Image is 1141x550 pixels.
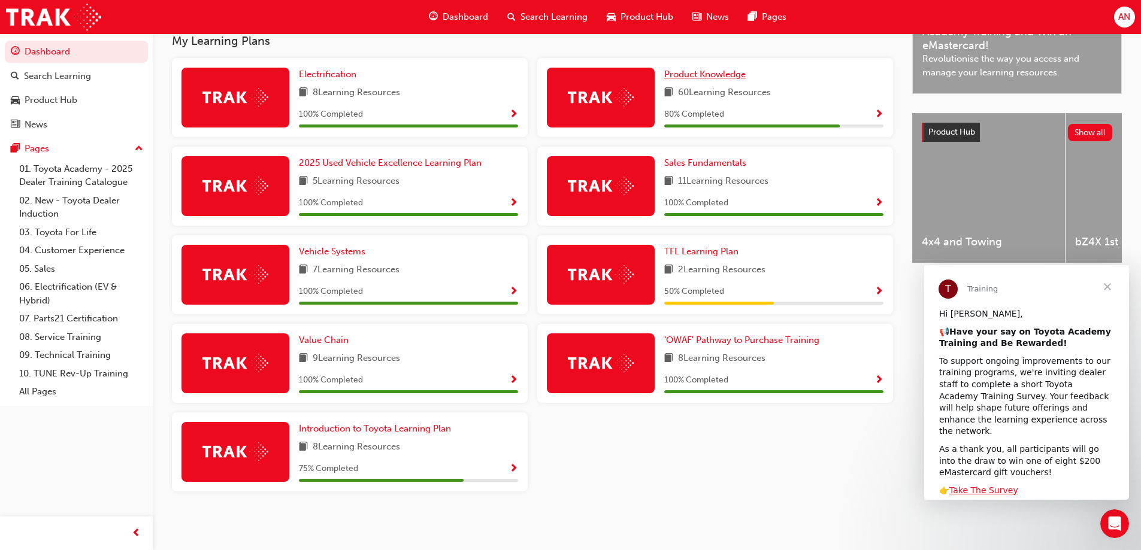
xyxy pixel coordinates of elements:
a: 07. Parts21 Certification [14,309,148,328]
a: 08. Service Training [14,328,148,347]
a: Electrification [299,68,361,81]
a: 05. Sales [14,260,148,278]
span: Product Knowledge [664,69,746,80]
span: 9 Learning Resources [313,351,400,366]
a: Vehicle Systems [299,245,370,259]
span: book-icon [299,440,308,455]
a: Search Learning [5,65,148,87]
span: Show Progress [874,198,883,209]
span: car-icon [607,10,616,25]
span: 60 Learning Resources [678,86,771,101]
iframe: Intercom live chat message [924,265,1129,500]
span: Show Progress [874,287,883,297]
img: Trak [202,177,268,195]
span: book-icon [299,86,308,101]
span: guage-icon [11,47,20,57]
div: Search Learning [24,69,91,83]
span: book-icon [664,174,673,189]
a: 09. Technical Training [14,346,148,364]
span: Pages [762,10,786,24]
span: news-icon [11,120,20,130]
a: car-iconProduct Hub [597,5,683,29]
img: Trak [202,354,268,372]
span: Electrification [299,69,356,80]
div: Pages [25,142,49,156]
button: Show Progress [509,461,518,476]
span: TFL Learning Plan [664,246,739,257]
button: Show Progress [509,373,518,388]
a: 10. TUNE Rev-Up Training [14,364,148,383]
span: 100 % Completed [299,108,363,121]
img: Trak [568,265,634,284]
button: Pages [5,138,148,160]
span: Product Hub [928,127,975,137]
span: Sales Fundamentals [664,157,746,168]
a: Dashboard [5,41,148,63]
span: book-icon [299,263,308,278]
a: 06. Electrification (EV & Hybrid) [14,278,148,309]
span: Show Progress [874,110,883,120]
span: search-icon [507,10,516,25]
a: 01. Toyota Academy - 2025 Dealer Training Catalogue [14,160,148,192]
button: DashboardSearch LearningProduct HubNews [5,38,148,138]
button: Show Progress [509,284,518,299]
span: prev-icon [132,526,141,541]
button: Show all [1068,124,1113,141]
span: car-icon [11,95,20,106]
a: search-iconSearch Learning [498,5,597,29]
span: 8 Learning Resources [313,440,400,455]
span: 'OWAF' Pathway to Purchase Training [664,335,819,345]
a: 'OWAF' Pathway to Purchase Training [664,333,824,347]
button: Show Progress [874,107,883,122]
img: Trak [202,442,268,461]
button: Show Progress [509,107,518,122]
a: Product Hub [5,89,148,111]
a: Product Knowledge [664,68,750,81]
span: book-icon [664,263,673,278]
span: 50 % Completed [664,285,724,299]
span: pages-icon [748,10,757,25]
a: Introduction to Toyota Learning Plan [299,422,456,436]
a: Sales Fundamentals [664,156,751,170]
span: news-icon [692,10,701,25]
div: Product Hub [25,93,77,107]
span: 8 Learning Resources [313,86,400,101]
span: 100 % Completed [299,373,363,387]
div: News [25,118,47,132]
img: Trak [202,265,268,284]
span: 80 % Completed [664,108,724,121]
img: Trak [568,88,634,107]
span: Introduction to Toyota Learning Plan [299,423,451,434]
span: Show Progress [874,375,883,386]
span: Product Hub [621,10,673,24]
span: 2025 Used Vehicle Excellence Learning Plan [299,157,482,168]
span: search-icon [11,71,19,82]
span: 100 % Completed [299,285,363,299]
img: Trak [568,354,634,372]
span: Show Progress [509,198,518,209]
span: 4x4 and Towing [922,235,1055,249]
button: Show Progress [874,373,883,388]
a: news-iconNews [683,5,739,29]
span: 2 Learning Resources [678,263,765,278]
img: Trak [6,4,101,31]
a: 03. Toyota For Life [14,223,148,242]
a: News [5,114,148,136]
span: Vehicle Systems [299,246,365,257]
img: Trak [202,88,268,107]
span: book-icon [299,351,308,366]
button: Show Progress [874,196,883,211]
img: Trak [568,177,634,195]
a: TFL Learning Plan [664,245,743,259]
span: guage-icon [429,10,438,25]
span: 11 Learning Resources [678,174,768,189]
span: book-icon [664,351,673,366]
